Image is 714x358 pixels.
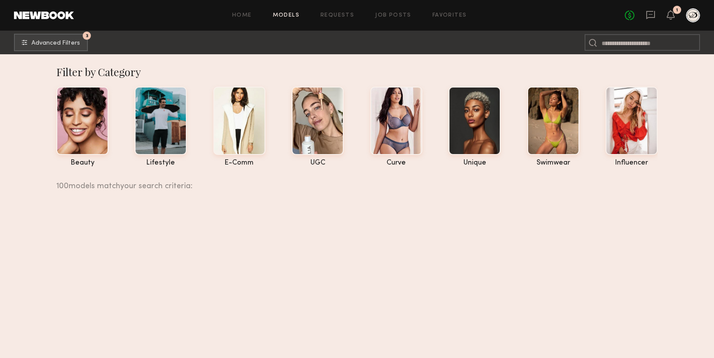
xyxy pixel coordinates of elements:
[449,159,501,167] div: unique
[56,65,658,79] div: Filter by Category
[375,13,411,18] a: Job Posts
[232,13,252,18] a: Home
[676,8,678,13] div: 1
[320,13,354,18] a: Requests
[606,159,658,167] div: influencer
[292,159,344,167] div: UGC
[432,13,467,18] a: Favorites
[56,159,108,167] div: beauty
[31,40,80,46] span: Advanced Filters
[370,159,422,167] div: curve
[135,159,187,167] div: lifestyle
[56,172,651,190] div: 100 models match your search criteria:
[273,13,300,18] a: Models
[527,159,579,167] div: swimwear
[86,34,88,38] span: 3
[14,34,88,51] button: 3Advanced Filters
[213,159,265,167] div: e-comm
